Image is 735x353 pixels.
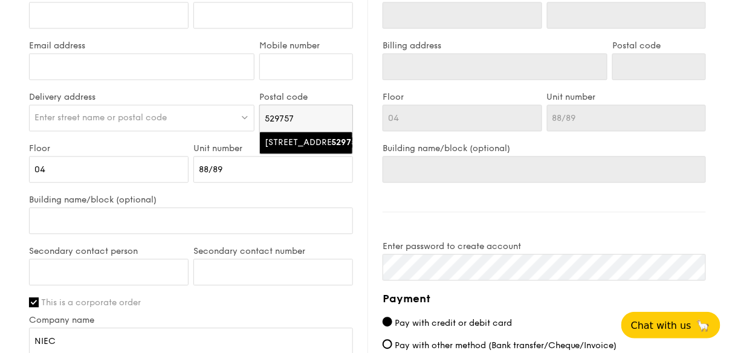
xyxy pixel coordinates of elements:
span: Pay with other method (Bank transfer/Cheque/Invoice) [395,340,617,351]
label: Billing address [383,40,607,51]
label: Building name/block (optional) [383,143,706,154]
label: Secondary contact number [193,246,353,256]
strong: 529757 [332,137,361,147]
label: Secondary contact person [29,246,189,256]
label: Mobile number [259,40,353,51]
label: Unit number [547,92,707,102]
div: [STREET_ADDRESS] [265,137,327,149]
h4: Payment [383,290,706,307]
label: Email address [29,40,254,51]
label: Enter password to create account [383,241,706,251]
label: Postal code [612,40,706,51]
span: Enter street name or postal code [34,112,167,123]
span: This is a corporate order [41,297,141,308]
label: Floor [29,143,189,154]
input: This is a corporate order [29,297,39,307]
label: Unit number [193,143,353,154]
label: Building name/block (optional) [29,195,353,205]
span: Chat with us [631,320,691,331]
label: Postal code [259,92,353,102]
input: Pay with other method (Bank transfer/Cheque/Invoice) [383,339,392,349]
span: Pay with credit or debit card [395,318,512,328]
label: Delivery address [29,92,254,102]
label: Floor [383,92,542,102]
button: Chat with us🦙 [621,312,720,338]
img: icon-dropdown.fa26e9f9.svg [241,112,249,121]
span: 🦙 [696,319,711,332]
label: Company name [29,315,353,325]
input: Pay with credit or debit card [383,317,392,326]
